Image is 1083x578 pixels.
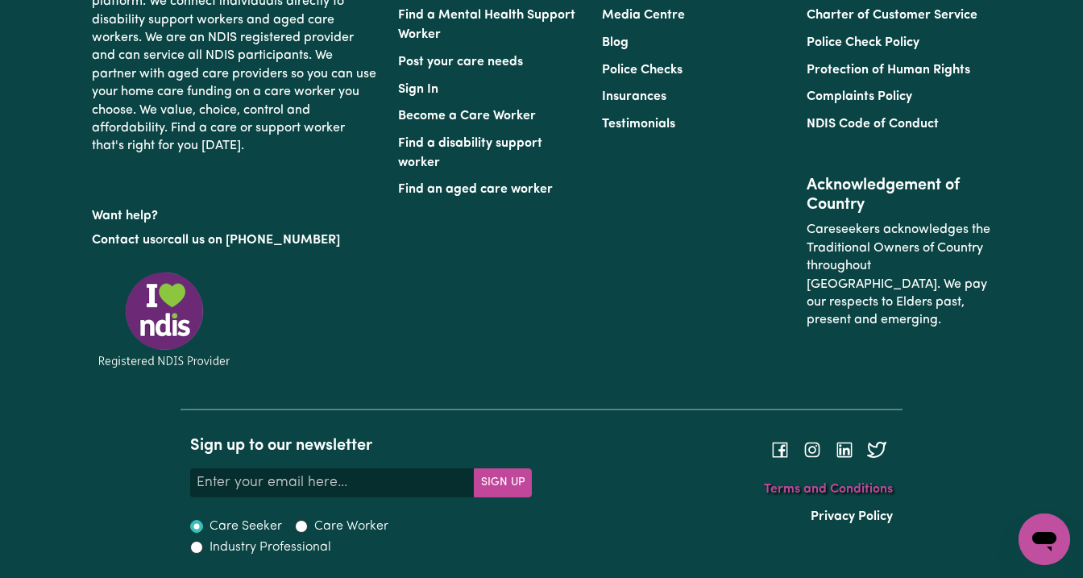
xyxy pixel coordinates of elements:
a: Blog [602,36,629,49]
p: Careseekers acknowledges the Traditional Owners of Country throughout [GEOGRAPHIC_DATA]. We pay o... [807,214,991,335]
a: Police Check Policy [807,36,919,49]
h2: Sign up to our newsletter [190,436,532,455]
a: Complaints Policy [807,90,912,103]
a: Find a disability support worker [398,137,542,169]
a: Police Checks [602,64,683,77]
a: Terms and Conditions [764,483,893,496]
a: Follow Careseekers on LinkedIn [835,443,854,455]
a: Find an aged care worker [398,183,553,196]
a: Follow Careseekers on Instagram [803,443,822,455]
label: Care Seeker [210,517,282,536]
a: Media Centre [602,9,685,22]
a: Testimonials [602,118,675,131]
a: Protection of Human Rights [807,64,970,77]
img: Registered NDIS provider [92,269,237,370]
a: Follow Careseekers on Twitter [867,443,886,455]
h2: Acknowledgement of Country [807,176,991,214]
button: Subscribe [474,468,532,497]
iframe: Button to launch messaging window [1019,514,1070,565]
a: Insurances [602,90,666,103]
a: Post your care needs [398,56,523,69]
a: Contact us [92,234,156,247]
a: NDIS Code of Conduct [807,118,939,131]
label: Industry Professional [210,538,331,557]
a: Charter of Customer Service [807,9,977,22]
a: Find a Mental Health Support Worker [398,9,575,41]
p: or [92,225,379,256]
a: Become a Care Worker [398,110,536,123]
input: Enter your email here... [190,468,475,497]
a: Privacy Policy [811,510,893,523]
a: Follow Careseekers on Facebook [770,443,790,455]
label: Care Worker [314,517,388,536]
p: Want help? [92,201,379,225]
a: Sign In [398,83,438,96]
a: call us on [PHONE_NUMBER] [168,234,340,247]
